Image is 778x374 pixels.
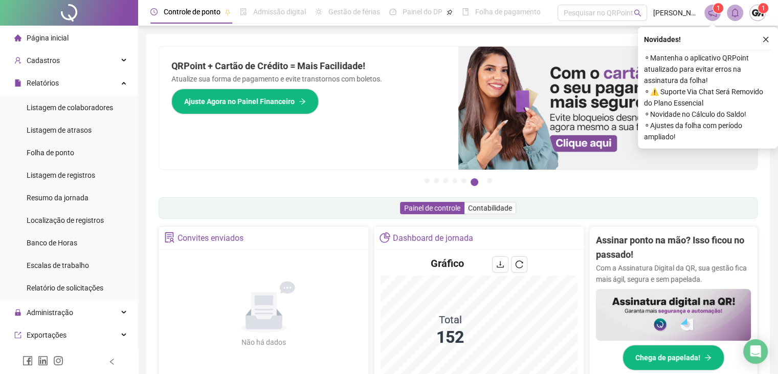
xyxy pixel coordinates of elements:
[27,239,77,247] span: Banco de Horas
[27,171,95,179] span: Listagem de registros
[393,230,473,247] div: Dashboard de jornada
[14,309,21,316] span: lock
[38,356,48,366] span: linkedin
[487,178,492,183] button: 7
[708,8,717,17] span: notification
[496,260,504,268] span: download
[171,73,446,85] p: Atualize sua forma de pagamento e evite transtornos com boletos.
[177,230,243,247] div: Convites enviados
[644,86,772,109] span: ⚬ ⚠️ Suporte Via Chat Será Removido do Plano Essencial
[644,120,772,142] span: ⚬ Ajustes da folha com período ampliado!
[762,36,769,43] span: close
[758,3,768,13] sup: Atualize o seu contato no menu Meus Dados
[431,256,464,271] h4: Gráfico
[515,260,523,268] span: reload
[27,261,89,269] span: Escalas de trabalho
[447,9,453,15] span: pushpin
[240,8,247,15] span: file-done
[299,98,306,105] span: arrow-right
[452,178,457,183] button: 4
[596,289,751,341] img: banner%2F02c71560-61a6-44d4-94b9-c8ab97240462.png
[458,47,758,170] img: banner%2F75947b42-3b94-469c-a360-407c2d3115d7.png
[704,354,712,361] span: arrow-right
[27,79,59,87] span: Relatórios
[443,178,448,183] button: 3
[471,178,478,186] button: 6
[634,9,641,17] span: search
[253,8,306,16] span: Admissão digital
[462,8,469,15] span: book
[27,331,66,339] span: Exportações
[14,79,21,87] span: file
[27,216,104,224] span: Localização de registros
[27,149,74,157] span: Folha de ponto
[644,109,772,120] span: ⚬ Novidade no Cálculo do Saldo!
[762,5,765,12] span: 1
[27,194,88,202] span: Resumo da jornada
[730,8,740,17] span: bell
[14,331,21,339] span: export
[14,34,21,41] span: home
[403,8,442,16] span: Painel do DP
[27,126,92,134] span: Listagem de atrasos
[743,339,768,364] div: Open Intercom Messenger
[635,352,700,363] span: Chega de papelada!
[328,8,380,16] span: Gestão de férias
[380,232,390,243] span: pie-chart
[217,337,311,348] div: Não há dados
[315,8,322,15] span: sun
[150,8,158,15] span: clock-circle
[171,59,446,73] h2: QRPoint + Cartão de Crédito = Mais Facilidade!
[596,262,751,285] p: Com a Assinatura Digital da QR, sua gestão fica mais ágil, segura e sem papelada.
[434,178,439,183] button: 2
[653,7,698,18] span: [PERSON_NAME]
[713,3,723,13] sup: 1
[461,178,466,183] button: 5
[468,204,512,212] span: Contabilidade
[27,56,60,65] span: Cadastros
[27,308,73,317] span: Administração
[23,356,33,366] span: facebook
[389,8,396,15] span: dashboard
[475,8,541,16] span: Folha de pagamento
[425,178,430,183] button: 1
[27,34,69,42] span: Página inicial
[164,232,175,243] span: solution
[225,9,231,15] span: pushpin
[404,204,460,212] span: Painel de controle
[53,356,63,366] span: instagram
[108,358,116,365] span: left
[184,96,295,107] span: Ajuste Agora no Painel Financeiro
[14,57,21,64] span: user-add
[644,34,681,45] span: Novidades !
[750,5,765,20] img: 67549
[164,8,220,16] span: Controle de ponto
[623,345,724,370] button: Chega de papelada!
[27,284,103,292] span: Relatório de solicitações
[27,103,113,112] span: Listagem de colaboradores
[717,5,720,12] span: 1
[644,52,772,86] span: ⚬ Mantenha o aplicativo QRPoint atualizado para evitar erros na assinatura da folha!
[596,233,751,262] h2: Assinar ponto na mão? Isso ficou no passado!
[171,89,319,114] button: Ajuste Agora no Painel Financeiro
